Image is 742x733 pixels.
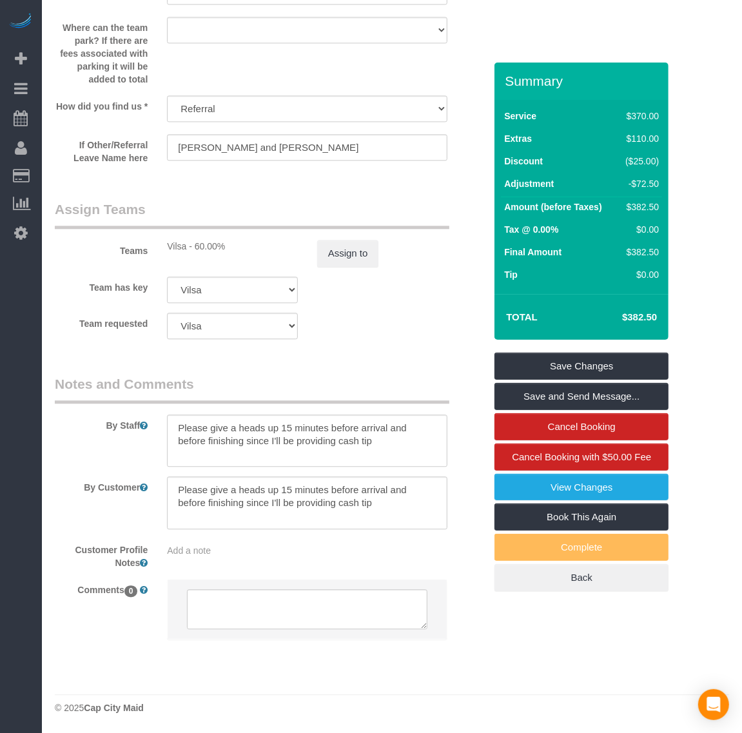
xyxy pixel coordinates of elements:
[45,476,157,494] label: By Customer
[55,375,449,404] legend: Notes and Comments
[45,17,157,86] label: Where can the team park? If there are fees associated with parking it will be added to total
[698,689,729,720] div: Open Intercom Messenger
[124,585,138,597] span: 0
[494,503,669,531] a: Book This Again
[45,313,157,330] label: Team requested
[55,701,729,714] div: © 2025
[506,311,538,322] strong: Total
[45,95,157,113] label: How did you find us *
[504,110,536,122] label: Service
[45,277,157,294] label: Team has key
[512,451,651,462] span: Cancel Booking with $50.00 Fee
[504,155,543,168] label: Discount
[494,474,669,501] a: View Changes
[583,312,657,323] h4: $382.50
[621,246,659,259] div: $382.50
[621,155,659,168] div: ($25.00)
[504,223,558,236] label: Tax @ 0.00%
[504,132,532,145] label: Extras
[494,564,669,591] a: Back
[494,444,669,471] a: Cancel Booking with $50.00 Fee
[167,545,211,556] span: Add a note
[45,579,157,596] label: Comments
[167,240,297,253] div: Vilsa - 60.00%
[8,13,34,31] img: Automaid Logo
[621,110,659,122] div: $370.00
[621,200,659,213] div: $382.50
[621,268,659,281] div: $0.00
[45,134,157,164] label: If Other/Referral Leave Name here
[45,415,157,432] label: By Staff
[167,134,447,161] input: If Other/Referral Leave Name here
[621,223,659,236] div: $0.00
[504,246,561,259] label: Final Amount
[494,383,669,410] a: Save and Send Message...
[621,132,659,145] div: $110.00
[55,200,449,229] legend: Assign Teams
[621,177,659,190] div: -$72.50
[504,177,554,190] label: Adjustment
[45,539,157,569] label: Customer Profile Notes
[505,73,662,88] h3: Summary
[494,413,669,440] a: Cancel Booking
[504,200,601,213] label: Amount (before Taxes)
[84,703,144,713] strong: Cap City Maid
[504,268,518,281] label: Tip
[45,240,157,257] label: Teams
[494,353,669,380] a: Save Changes
[317,240,379,267] button: Assign to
